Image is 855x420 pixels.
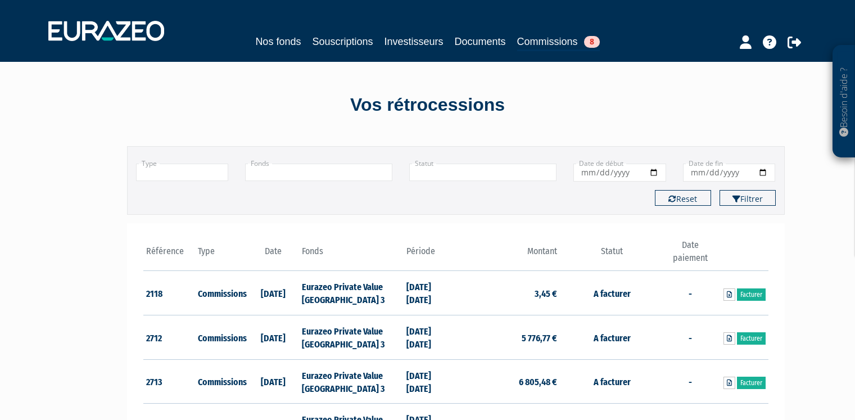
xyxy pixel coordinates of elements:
td: [DATE] [DATE] [404,271,456,315]
a: Investisseurs [384,34,443,49]
th: Type [195,239,247,271]
td: [DATE] [247,271,300,315]
div: Vos rétrocessions [107,92,748,118]
td: A facturer [560,315,664,360]
td: Commissions [195,315,247,360]
td: 6 805,48 € [456,359,560,404]
span: 8 [584,36,600,48]
a: Nos fonds [255,34,301,49]
td: Eurazeo Private Value [GEOGRAPHIC_DATA] 3 [299,271,403,315]
th: Date [247,239,300,271]
td: Eurazeo Private Value [GEOGRAPHIC_DATA] 3 [299,315,403,360]
td: 3,45 € [456,271,560,315]
td: 2712 [143,315,196,360]
td: - [664,271,716,315]
button: Reset [655,190,711,206]
button: Filtrer [720,190,776,206]
td: A facturer [560,271,664,315]
td: A facturer [560,359,664,404]
a: Facturer [737,332,766,345]
a: Souscriptions [312,34,373,49]
th: Fonds [299,239,403,271]
th: Date paiement [664,239,716,271]
td: [DATE] [DATE] [404,359,456,404]
td: - [664,359,716,404]
td: [DATE] [247,359,300,404]
td: Commissions [195,271,247,315]
td: [DATE] [247,315,300,360]
a: Facturer [737,377,766,389]
a: Facturer [737,288,766,301]
a: Documents [455,34,506,49]
td: Commissions [195,359,247,404]
th: Période [404,239,456,271]
p: Besoin d'aide ? [838,51,851,152]
img: 1732889491-logotype_eurazeo_blanc_rvb.png [48,21,164,41]
td: Eurazeo Private Value [GEOGRAPHIC_DATA] 3 [299,359,403,404]
th: Statut [560,239,664,271]
td: 2713 [143,359,196,404]
td: 2118 [143,271,196,315]
th: Montant [456,239,560,271]
a: Commissions8 [517,34,600,51]
td: [DATE] [DATE] [404,315,456,360]
td: 5 776,77 € [456,315,560,360]
td: - [664,315,716,360]
th: Référence [143,239,196,271]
